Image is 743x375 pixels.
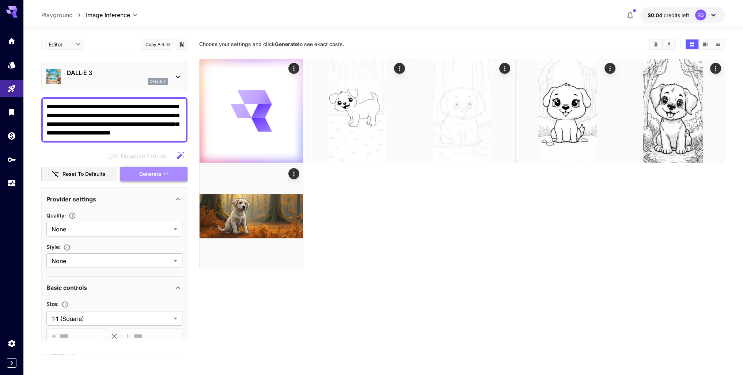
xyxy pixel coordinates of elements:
[46,212,66,219] span: Quality :
[46,195,96,204] p: Provider settings
[305,59,409,163] img: Z
[46,190,182,208] div: Provider settings
[127,332,130,340] span: H
[52,314,171,323] span: 1:1 (Square)
[710,63,721,74] div: Actions
[604,63,615,74] div: Actions
[649,39,676,50] div: Clear ImagesDownload All
[7,358,16,368] button: Expand sidebar
[46,244,60,250] span: Style :
[664,12,689,18] span: credits left
[499,63,510,74] div: Actions
[621,59,725,163] img: 2Q==
[46,65,182,88] div: DALL·E 3dall_e_3
[7,179,16,188] div: Usage
[685,39,725,50] div: Show images in grid viewShow images in video viewShow images in list view
[41,11,86,19] nav: breadcrumb
[7,107,16,117] div: Library
[712,39,724,49] button: Show images in list view
[41,11,73,19] a: Playground
[41,167,117,182] button: Reset to defaults
[52,225,171,234] span: None
[648,11,689,19] div: $0.0424
[7,131,16,140] div: Wallet
[67,68,168,77] p: DALL·E 3
[52,332,57,340] span: W
[199,41,344,47] span: Choose your settings and click to see exact costs.
[49,41,71,48] span: Editor
[106,151,173,160] span: Negative prompts are not compatible with the selected model.
[410,59,514,163] img: Z
[640,7,725,23] button: $0.0424RG
[7,60,16,69] div: Models
[86,11,130,19] span: Image Inference
[7,37,16,46] div: Home
[46,301,58,307] span: Size :
[288,168,299,179] div: Actions
[288,63,299,74] div: Actions
[52,257,171,265] span: None
[394,63,405,74] div: Actions
[46,279,182,296] div: Basic controls
[7,339,16,348] div: Settings
[699,39,712,49] button: Show images in video view
[275,41,298,47] b: Generate
[516,59,619,163] img: Z
[139,170,161,179] span: Generate
[649,39,662,49] button: Clear Images
[663,39,675,49] button: Download All
[686,39,698,49] button: Show images in grid view
[58,301,72,308] button: Adjust the dimensions of the generated image by specifying its width and height in pixels, or sel...
[178,40,185,49] button: Add to library
[7,155,16,164] div: API Keys
[150,79,166,84] p: dall_e_3
[200,164,303,268] img: 2Q==
[121,151,167,160] span: Negative Prompt
[120,167,187,182] button: Generate
[46,283,87,292] p: Basic controls
[7,84,16,93] div: Playground
[695,10,706,20] div: RG
[141,39,174,50] button: Copy AIR ID
[648,12,664,18] span: $0.04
